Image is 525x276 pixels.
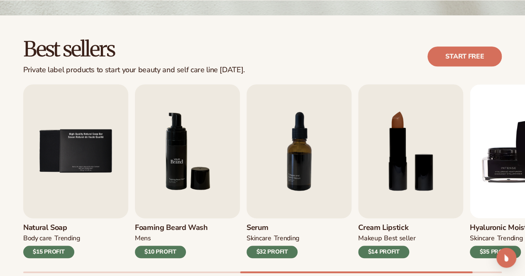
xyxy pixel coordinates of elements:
[470,234,494,243] div: SKINCARE
[358,246,409,258] div: $14 PROFIT
[358,84,463,258] a: 8 / 9
[54,234,80,243] div: TRENDING
[247,223,299,232] h3: Serum
[247,234,271,243] div: SKINCARE
[135,84,240,218] img: Shopify Image 10
[23,223,80,232] h3: Natural Soap
[427,46,502,66] a: Start free
[23,66,245,75] div: Private label products to start your beauty and self care line [DATE].
[135,246,186,258] div: $10 PROFIT
[135,234,151,243] div: mens
[247,84,352,258] a: 7 / 9
[247,246,298,258] div: $32 PROFIT
[358,223,416,232] h3: Cream Lipstick
[496,248,516,268] div: Open Intercom Messenger
[23,246,74,258] div: $15 PROFIT
[358,234,381,243] div: MAKEUP
[135,84,240,258] a: 6 / 9
[273,234,299,243] div: TRENDING
[470,246,521,258] div: $35 PROFIT
[497,234,522,243] div: TRENDING
[23,84,128,258] a: 5 / 9
[23,234,52,243] div: BODY Care
[23,39,245,61] h2: Best sellers
[384,234,416,243] div: BEST SELLER
[135,223,208,232] h3: Foaming beard wash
